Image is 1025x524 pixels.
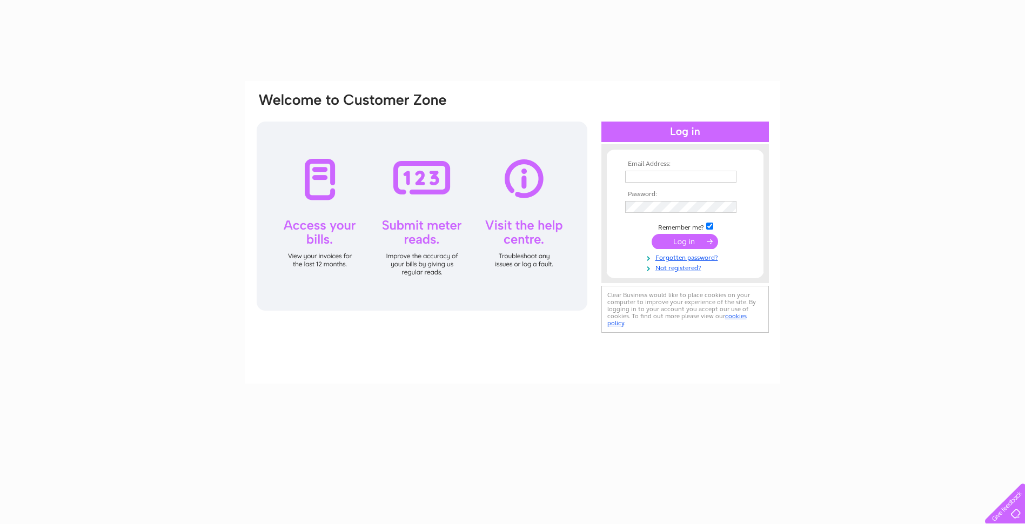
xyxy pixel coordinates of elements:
div: Clear Business would like to place cookies on your computer to improve your experience of the sit... [601,286,769,333]
th: Password: [622,191,748,198]
th: Email Address: [622,160,748,168]
td: Remember me? [622,221,748,232]
a: Forgotten password? [625,252,748,262]
a: cookies policy [607,312,747,327]
a: Not registered? [625,262,748,272]
input: Submit [652,234,718,249]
